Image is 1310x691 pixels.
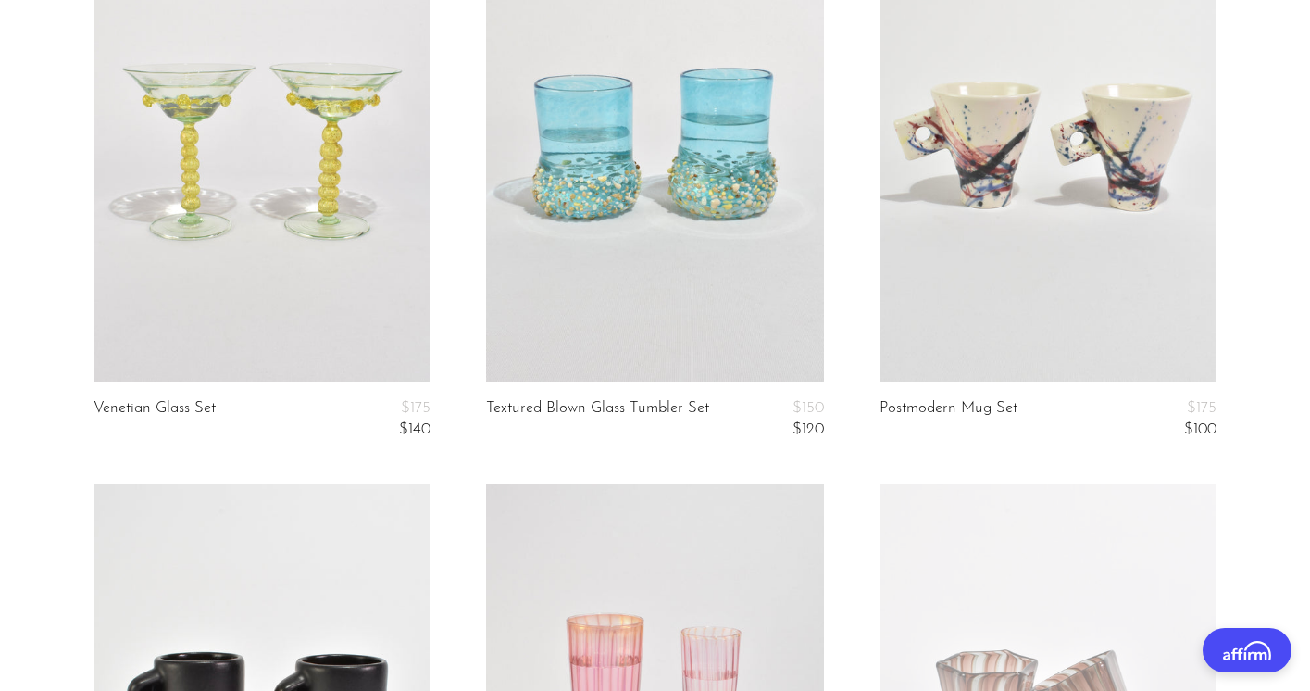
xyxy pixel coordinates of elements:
span: $100 [1184,421,1216,437]
span: $120 [792,421,824,437]
span: $175 [401,400,430,416]
span: $175 [1187,400,1216,416]
a: Postmodern Mug Set [880,400,1017,438]
span: $150 [792,400,824,416]
span: $140 [399,421,430,437]
a: Textured Blown Glass Tumbler Set [486,400,709,438]
a: Venetian Glass Set [94,400,216,438]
